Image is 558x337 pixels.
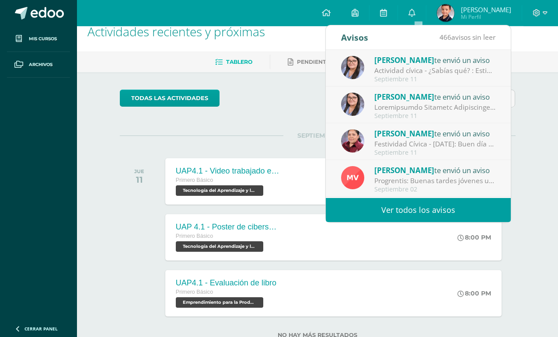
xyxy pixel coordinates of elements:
span: [PERSON_NAME] [461,5,511,14]
span: Tecnología del Aprendizaje y la Comunicación 'D' [176,241,263,252]
div: te envió un aviso [374,128,496,139]
img: 1ff341f52347efc33ff1d2a179cbdb51.png [341,166,364,189]
span: [PERSON_NAME] [374,129,434,139]
span: Actividades recientes y próximas [87,23,265,40]
span: Mi Perfil [461,13,511,21]
div: te envió un aviso [374,91,496,102]
span: 466 [439,32,451,42]
span: [PERSON_NAME] [374,55,434,65]
div: Septiembre 11 [374,76,496,83]
div: 8:00 PM [457,233,491,241]
img: 17db063816693a26b2c8d26fdd0faec0.png [341,93,364,116]
div: Avisos [341,25,368,49]
span: [PERSON_NAME] [374,165,434,175]
a: todas las Actividades [120,90,220,107]
a: Archivos [7,52,70,78]
div: Festividad Cívica - 12 de septiembre: Buen día estimadas familias. Comparto información de requer... [374,139,496,149]
span: Archivos [29,61,52,68]
a: Ver todos los avisos [326,198,511,222]
a: Mis cursos [7,26,70,52]
div: te envió un aviso [374,164,496,176]
span: Primero Básico [176,233,213,239]
span: Primero Básico [176,289,213,295]
div: Progrentis: Buenas tardes jóvenes un abrazo. El día de mañana traer su dispositivo como siempre, ... [374,176,496,186]
a: Tablero [215,55,252,69]
img: 6380f7223d33ed0d524e5a0318251f2e.png [437,4,454,22]
span: Tecnología del Aprendizaje y la Comunicación 'D' [176,185,263,196]
div: 11 [134,174,144,185]
div: Actividad cívica - ¿Sabías qué? : Estimados jóvenes reciban un cordial saludo, por este medio les... [374,66,496,76]
img: 17db063816693a26b2c8d26fdd0faec0.png [341,56,364,79]
img: ca38207ff64f461ec141487f36af9fbf.png [341,129,364,153]
span: Pendientes de entrega [297,59,372,65]
div: Septiembre 11 [374,149,496,156]
span: Primero Básico [176,177,213,183]
div: Recordatorio Festival Gastronómico : Estimados estudiantes reciban un atento y cordial saludo, po... [374,102,496,112]
div: te envió un aviso [374,54,496,66]
span: [PERSON_NAME] [374,92,434,102]
span: Cerrar panel [24,326,58,332]
div: 8:00 PM [457,289,491,297]
div: JUE [134,168,144,174]
div: UAP 4.1 - Poster de ciberseguridad [176,222,281,232]
div: Septiembre 02 [374,186,496,193]
span: SEPTIEMBRE [283,132,352,139]
div: Septiembre 11 [374,112,496,120]
a: Pendientes de entrega [288,55,372,69]
div: UAP4.1 - Evaluación de libro [176,278,276,288]
span: Emprendimiento para la Productividad y Robótica 'D' [176,297,263,308]
span: Mis cursos [29,35,57,42]
span: Tablero [226,59,252,65]
div: UAP4.1 - Video trabajado en grupos [176,167,281,176]
span: avisos sin leer [439,32,495,42]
